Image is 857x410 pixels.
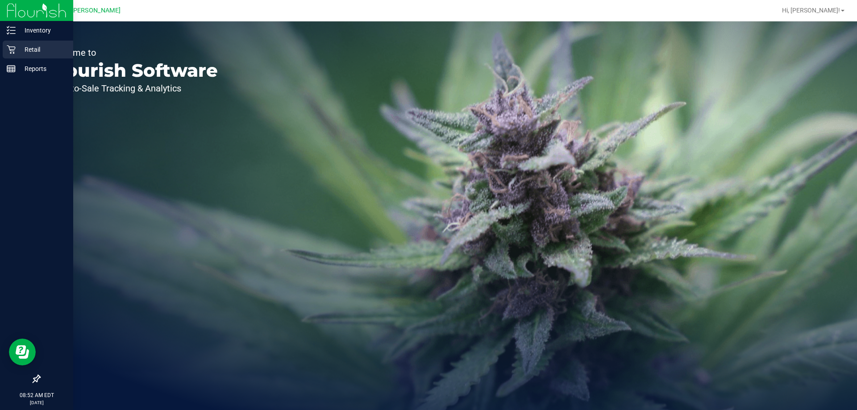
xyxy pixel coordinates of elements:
[7,45,16,54] inline-svg: Retail
[48,84,218,93] p: Seed-to-Sale Tracking & Analytics
[9,339,36,365] iframe: Resource center
[7,64,16,73] inline-svg: Reports
[48,62,218,79] p: Flourish Software
[48,48,218,57] p: Welcome to
[7,26,16,35] inline-svg: Inventory
[16,63,69,74] p: Reports
[782,7,840,14] span: Hi, [PERSON_NAME]!
[4,399,69,406] p: [DATE]
[16,25,69,36] p: Inventory
[4,391,69,399] p: 08:52 AM EDT
[62,7,121,14] span: Ft. [PERSON_NAME]
[16,44,69,55] p: Retail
